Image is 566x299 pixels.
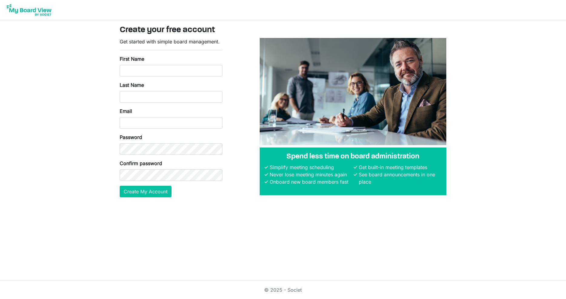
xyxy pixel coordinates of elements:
li: Onboard new board members fast [268,178,352,185]
span: Get started with simple board management. [120,39,220,45]
li: Get built-in meeting templates [357,164,441,171]
label: Confirm password [120,160,162,167]
h4: Spend less time on board administration [265,152,441,161]
label: First Name [120,55,144,63]
li: See board announcements in one place [357,171,441,185]
li: Simplify meeting scheduling [268,164,352,171]
h3: Create your free account [120,25,446,36]
label: Email [120,107,132,115]
button: Create My Account [120,186,171,197]
label: Password [120,134,142,141]
a: © 2025 - Societ [264,287,302,293]
label: Last Name [120,81,144,89]
img: My Board View Logo [5,2,53,18]
img: A photograph of board members sitting at a table [260,38,446,145]
li: Never lose meeting minutes again [268,171,352,178]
